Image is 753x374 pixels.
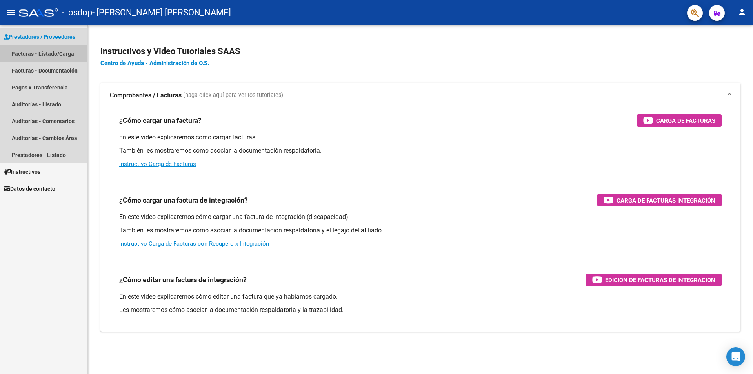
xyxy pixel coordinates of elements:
mat-icon: menu [6,7,16,17]
div: Comprobantes / Facturas (haga click aquí para ver los tutoriales) [100,108,740,332]
mat-icon: person [737,7,747,17]
p: En este video explicaremos cómo cargar una factura de integración (discapacidad). [119,213,722,221]
a: Instructivo Carga de Facturas con Recupero x Integración [119,240,269,247]
h3: ¿Cómo cargar una factura de integración? [119,195,248,206]
span: Datos de contacto [4,184,55,193]
h3: ¿Cómo editar una factura de integración? [119,274,247,285]
span: Prestadores / Proveedores [4,33,75,41]
a: Instructivo Carga de Facturas [119,161,196,168]
mat-expansion-panel-header: Comprobantes / Facturas (haga click aquí para ver los tutoriales) [100,83,740,108]
span: - [PERSON_NAME] [PERSON_NAME] [92,4,231,21]
p: En este video explicaremos cómo editar una factura que ya habíamos cargado. [119,292,722,301]
p: También les mostraremos cómo asociar la documentación respaldatoria y el legajo del afiliado. [119,226,722,235]
span: Instructivos [4,168,40,176]
span: - osdop [62,4,92,21]
span: Edición de Facturas de integración [605,275,715,285]
h3: ¿Cómo cargar una factura? [119,115,202,126]
p: Les mostraremos cómo asociar la documentación respaldatoria y la trazabilidad. [119,306,722,314]
span: Carga de Facturas [656,116,715,126]
p: También les mostraremos cómo asociar la documentación respaldatoria. [119,146,722,155]
strong: Comprobantes / Facturas [110,91,182,100]
a: Centro de Ayuda - Administración de O.S. [100,60,209,67]
button: Carga de Facturas Integración [597,194,722,206]
h2: Instructivos y Video Tutoriales SAAS [100,44,740,59]
div: Open Intercom Messenger [726,347,745,366]
p: En este video explicaremos cómo cargar facturas. [119,133,722,142]
button: Carga de Facturas [637,114,722,127]
span: (haga click aquí para ver los tutoriales) [183,91,283,100]
button: Edición de Facturas de integración [586,274,722,286]
span: Carga de Facturas Integración [617,195,715,205]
